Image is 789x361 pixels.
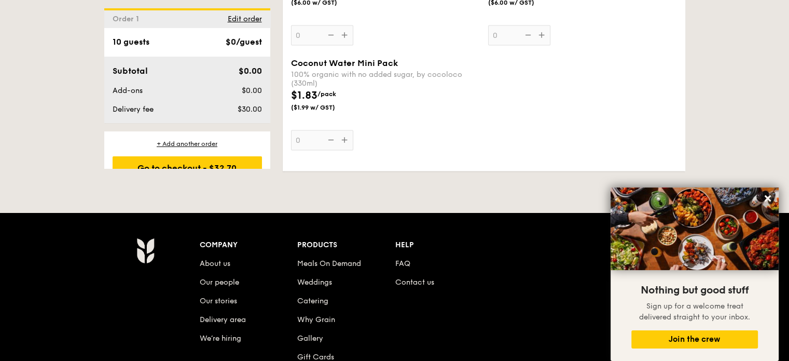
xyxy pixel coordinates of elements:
div: 100% organic with no added sugar, by cocoloco (330ml) [291,70,480,88]
div: $0/guest [226,36,262,48]
span: Nothing but good stuff [641,284,749,297]
button: Close [759,190,776,207]
a: FAQ [395,259,410,268]
div: 10 guests [113,36,149,48]
span: $0.00 [238,66,261,76]
img: DSC07876-Edit02-Large.jpeg [611,188,779,270]
a: Our people [200,278,239,287]
span: Subtotal [113,66,148,76]
span: /pack [317,90,336,98]
a: Catering [297,297,328,305]
div: Products [297,238,395,252]
span: Edit order [228,15,262,23]
span: Delivery fee [113,105,154,114]
div: Company [200,238,298,252]
span: ($1.99 w/ GST) [291,103,362,112]
a: About us [200,259,230,268]
span: Order 1 [113,15,143,23]
a: We’re hiring [200,334,241,343]
img: AYc88T3wAAAABJRU5ErkJggg== [136,238,155,264]
span: $1.83 [291,89,317,102]
a: Weddings [297,278,332,287]
div: Help [395,238,493,252]
span: $0.00 [241,86,261,95]
a: Why Grain [297,315,335,324]
a: Gallery [297,334,323,343]
div: Go to checkout - $32.70 [113,156,262,179]
span: $30.00 [237,105,261,114]
span: Sign up for a welcome treat delivered straight to your inbox. [639,302,750,322]
div: + Add another order [113,140,262,148]
span: Add-ons [113,86,143,95]
a: Contact us [395,278,434,287]
a: Meals On Demand [297,259,361,268]
span: Coconut Water Mini Pack [291,58,398,68]
button: Join the crew [631,330,758,349]
a: Our stories [200,297,237,305]
a: Delivery area [200,315,246,324]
